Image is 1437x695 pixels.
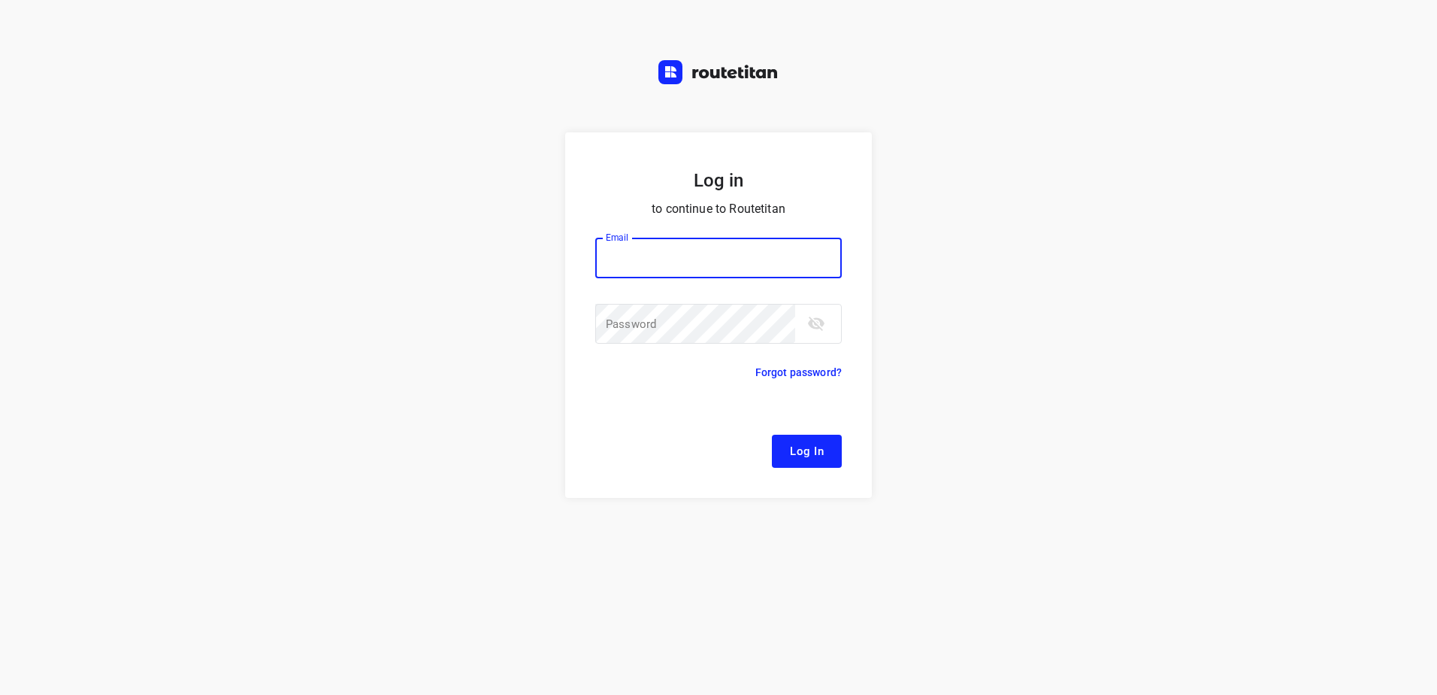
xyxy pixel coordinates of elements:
[755,363,842,381] p: Forgot password?
[772,435,842,468] button: Log In
[790,442,824,461] span: Log In
[595,168,842,193] h5: Log in
[595,199,842,220] p: to continue to Routetitan
[801,308,831,338] button: toggle password visibility
[658,60,779,84] img: Routetitan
